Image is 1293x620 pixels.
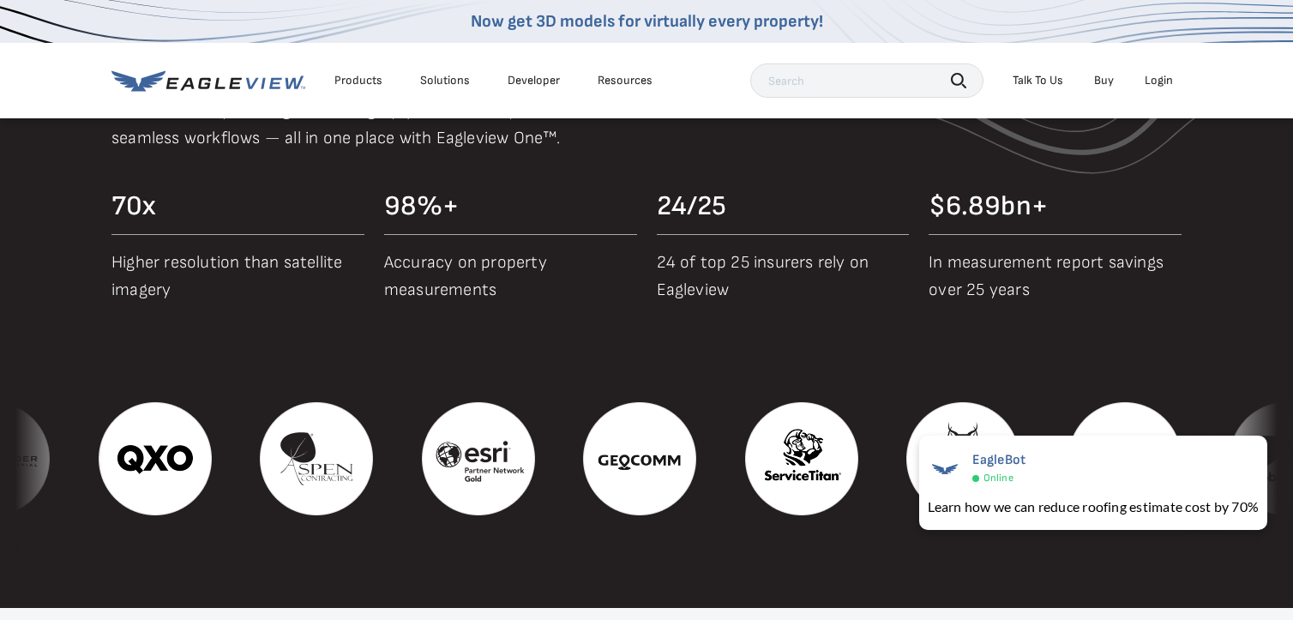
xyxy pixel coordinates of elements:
div: Learn how we can reduce roofing estimate cost by 70% [928,497,1259,517]
div: Login [1145,73,1173,88]
span: EagleBot [972,452,1026,468]
div: Solutions [420,73,470,88]
div: Products [334,73,382,88]
p: Higher resolution than satellite imagery [111,249,364,304]
div: 98%+ [384,193,637,220]
p: 24 of top 25 insurers rely on Eagleview [657,249,910,304]
div: 70x [111,193,364,220]
div: 24/25 [657,193,910,220]
span: Online [983,472,1013,485]
p: In measurement report savings over 25 years [929,249,1182,304]
input: Search [750,63,983,98]
img: EagleBot [928,452,962,486]
p: Accuracy on property measurements [384,249,637,304]
div: $6.89bn+ [929,193,1182,220]
a: Now get 3D models for virtually every property! [471,11,823,32]
div: Talk To Us [1013,73,1063,88]
p: Access industry-leading aerial imagery, powerful analytics, and seamless workflows — all in one p... [111,97,634,152]
div: Resources [598,73,653,88]
a: Buy [1094,73,1114,88]
a: Developer [508,73,560,88]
